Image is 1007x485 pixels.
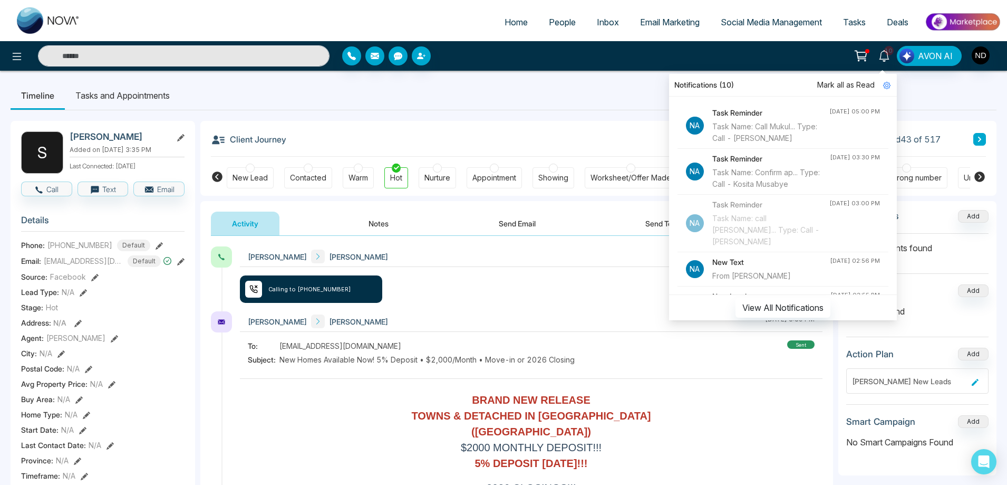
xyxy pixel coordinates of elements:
div: S [21,131,63,174]
div: Task Name: Call Mukul... Type: Call - [PERSON_NAME] [712,121,829,144]
span: Start Date : [21,424,59,435]
span: Lead 43 of 517 [882,133,941,146]
p: Added on [DATE] 3:35 PM [70,145,185,155]
div: sent [787,340,815,349]
img: Market-place.gif [924,10,1001,34]
li: Timeline [11,81,65,110]
span: Stage: [21,302,43,313]
span: N/A [63,470,75,481]
span: [PERSON_NAME] [329,251,388,262]
li: Tasks and Appointments [65,81,180,110]
p: Na [686,214,704,232]
a: 10 [872,46,897,64]
a: Deals [876,12,919,32]
span: [PERSON_NAME] [248,251,307,262]
span: Social Media Management [721,17,822,27]
span: Inbox [597,17,619,27]
span: Subject: [248,354,279,365]
span: Home Type : [21,409,62,420]
h3: Smart Campaign [846,416,915,427]
div: Notifications (10) [669,74,897,97]
button: Text [78,182,129,196]
span: N/A [62,287,74,298]
span: Home [505,17,528,27]
span: N/A [57,394,70,405]
span: To: [248,340,279,351]
p: No deals found [846,305,989,318]
button: Call [21,182,72,196]
div: Contacted [290,173,326,183]
span: AVON AI [918,50,953,62]
div: [PERSON_NAME] New Leads [852,376,967,387]
span: Calling to [PHONE_NUMBER] [268,285,351,294]
span: N/A [53,318,66,327]
a: Home [494,12,538,32]
h4: Task Reminder [712,199,829,211]
span: Facebook [50,271,86,282]
h3: Client Journey [211,131,286,147]
span: N/A [65,409,78,420]
div: [DATE] 02:56 PM [830,256,880,265]
span: Mark all as Read [817,79,875,91]
a: Inbox [586,12,630,32]
span: Source: [21,271,47,282]
p: No attachments found [846,234,989,254]
button: Add [958,210,989,223]
h4: New Lead [712,291,830,302]
span: Agent: [21,332,44,344]
span: N/A [67,363,80,374]
img: Nova CRM Logo [17,7,80,34]
span: Email Marketing [640,17,700,27]
span: Add [958,211,989,220]
div: New Lead [233,173,268,183]
span: [EMAIL_ADDRESS][DOMAIN_NAME] [44,255,123,267]
h4: New Text [712,256,830,268]
span: Default [117,240,150,251]
h4: Task Reminder [712,153,830,165]
button: Email [133,182,185,196]
div: Hot [390,173,402,183]
div: Open Intercom Messenger [971,449,996,474]
img: Lead Flow [899,49,914,63]
span: [PERSON_NAME] [46,332,105,344]
p: Last Connected: [DATE] [70,159,185,171]
h4: Task Reminder [712,107,829,119]
p: Na [686,260,704,278]
span: [EMAIL_ADDRESS][DOMAIN_NAME] [279,340,401,351]
a: Social Media Management [710,12,832,32]
div: Task Name: Confirm ap... Type: Call - Kosita Musabye [712,167,830,190]
a: People [538,12,586,32]
p: Na [686,163,704,180]
button: AVON AI [897,46,962,66]
button: Add [958,415,989,428]
span: Deals [887,17,908,27]
span: 10 [884,46,894,55]
span: Default [128,255,161,267]
div: [DATE] 03:00 PM [829,199,880,208]
span: Hot [46,302,58,313]
a: View All Notifications [735,302,830,311]
span: Tasks [843,17,866,27]
img: User Avatar [972,46,990,64]
span: Lead Type: [21,287,59,298]
div: Worksheet/Offer Made [590,173,671,183]
a: Email Marketing [630,12,710,32]
div: [DATE] 02:55 PM [830,291,880,300]
button: Add [958,284,989,297]
h2: [PERSON_NAME] [70,131,168,142]
button: Notes [347,212,410,235]
span: Province : [21,455,53,466]
span: People [549,17,576,27]
div: Task Name: call [PERSON_NAME]... Type: Call - [PERSON_NAME] [712,213,829,248]
div: [DATE] 03:30 PM [830,153,880,162]
p: Na [686,117,704,135]
button: Activity [211,212,279,235]
div: [DATE] 05:00 PM [829,107,880,116]
p: No Smart Campaigns Found [846,436,989,449]
h3: Action Plan [846,349,894,359]
div: From [PERSON_NAME] [712,270,830,282]
button: Send Text [624,212,700,235]
div: Unspecified [964,173,1006,183]
span: Phone: [21,240,45,251]
div: Appointment [472,173,516,183]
